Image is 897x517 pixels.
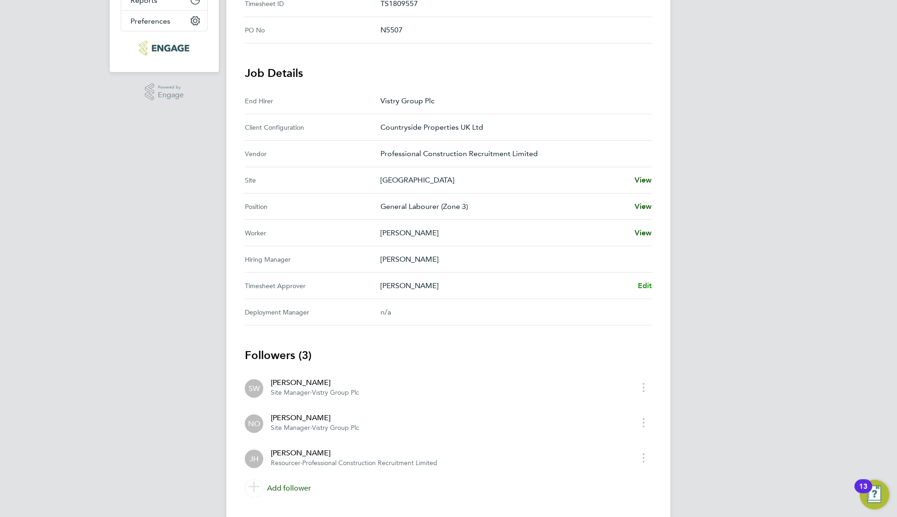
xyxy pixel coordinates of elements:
p: [PERSON_NAME] [380,280,630,291]
a: View [635,201,652,212]
a: Edit [638,280,652,291]
img: pcrnet-logo-retina.png [139,41,189,56]
span: JH [249,454,259,464]
p: [PERSON_NAME] [380,254,645,265]
p: [GEOGRAPHIC_DATA] [380,175,627,186]
span: Preferences [131,17,170,25]
div: Worker [245,227,380,239]
p: [PERSON_NAME] [380,227,627,239]
span: View [635,228,652,237]
div: Deployment Manager [245,307,380,318]
a: Go to home page [121,41,208,56]
span: NO [248,419,260,429]
div: [PERSON_NAME] [271,413,359,424]
div: [PERSON_NAME] [271,378,359,389]
div: Timesheet Approver [245,280,380,291]
div: PO No [245,25,380,36]
button: timesheet menu [635,451,652,465]
p: General Labourer (Zone 3) [380,201,627,212]
span: View [635,202,652,211]
p: Countryside Properties UK Ltd [380,122,645,133]
div: Scott Webb [245,379,263,398]
a: View [635,227,652,239]
div: Hiring Manager [245,254,380,265]
a: Add follower [245,476,652,502]
span: Resourcer [271,460,300,467]
span: Professional Construction Recruitment Limited [302,460,437,467]
a: Powered byEngage [145,83,184,101]
p: Vistry Group Plc [380,95,645,107]
div: Nick O'Shea [245,415,263,433]
button: timesheet menu [635,380,652,395]
button: Open Resource Center, 13 new notifications [860,480,890,510]
a: View [635,175,652,186]
div: Site [245,175,380,186]
div: Jess Hogan [245,450,263,468]
p: Professional Construction Recruitment Limited [380,148,645,159]
span: Powered by [158,83,184,91]
div: End Hirer [245,95,380,107]
p: N5507 [380,25,645,36]
div: n/a [380,307,637,318]
span: View [635,176,652,184]
div: Vendor [245,148,380,159]
h3: Job Details [245,66,652,81]
span: Vistry Group Plc [312,389,359,397]
span: Engage [158,91,184,99]
div: Position [245,201,380,212]
span: Vistry Group Plc [312,424,359,432]
span: · [300,460,302,467]
span: Site Manager [271,389,310,397]
span: · [310,424,312,432]
span: · [310,389,312,397]
span: SW [249,384,260,394]
div: Client Configuration [245,122,380,133]
button: Preferences [121,11,207,31]
h3: Followers (3) [245,348,652,363]
span: Edit [638,281,652,290]
span: Site Manager [271,424,310,432]
div: [PERSON_NAME] [271,448,437,459]
button: timesheet menu [635,416,652,430]
div: 13 [860,486,868,498]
